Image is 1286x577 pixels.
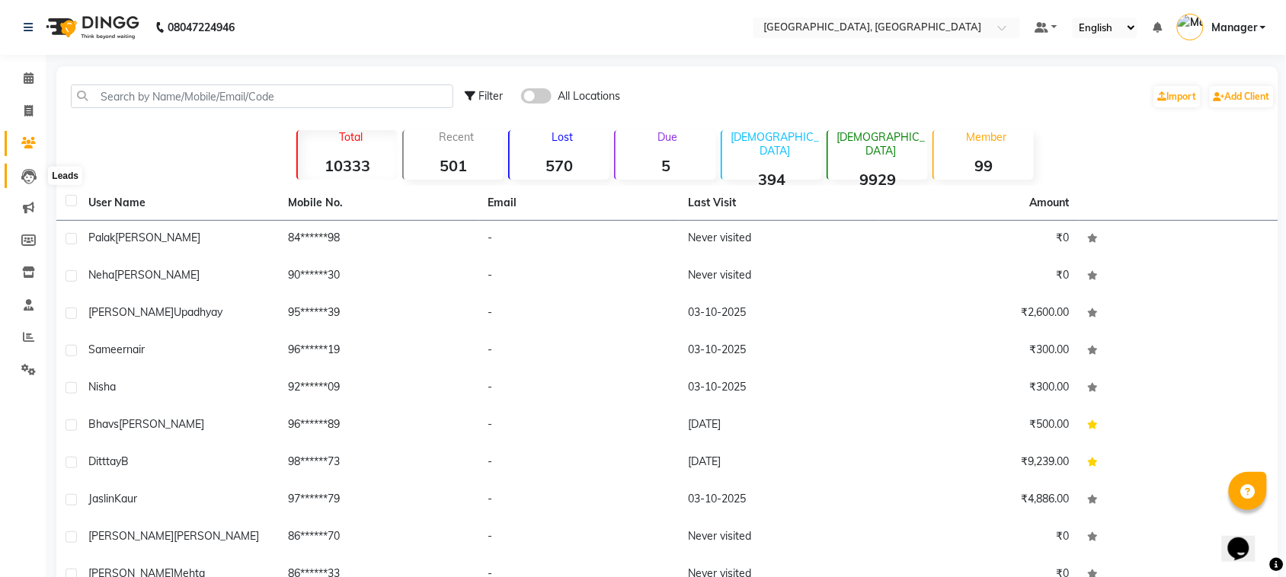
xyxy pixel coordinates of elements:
span: Upadhyay [174,305,222,319]
span: ditttay [88,454,121,468]
td: - [479,370,679,407]
strong: 394 [722,170,822,189]
span: [PERSON_NAME] [114,268,200,282]
span: Kaur [114,492,137,505]
p: Total [304,130,398,144]
iframe: chat widget [1222,516,1271,562]
p: Lost [516,130,609,144]
td: - [479,519,679,556]
td: - [479,445,679,482]
td: 03-10-2025 [679,482,878,519]
span: All Locations [558,88,620,104]
p: Member [940,130,1034,144]
span: [PERSON_NAME] [119,417,204,431]
td: - [479,258,679,295]
td: - [479,221,679,258]
b: 08047224946 [168,6,235,49]
p: Recent [410,130,504,144]
td: [DATE] [679,407,878,445]
span: Palak [88,231,115,244]
img: Manager [1177,14,1204,40]
p: [DEMOGRAPHIC_DATA] [728,130,822,158]
p: [DEMOGRAPHIC_DATA] [834,130,928,158]
span: bhavs [88,417,119,431]
th: Last Visit [679,186,878,221]
span: Neha [88,268,114,282]
strong: 99 [934,156,1034,175]
strong: 501 [404,156,504,175]
th: Amount [1021,186,1079,220]
td: 03-10-2025 [679,333,878,370]
td: Never visited [679,519,878,556]
a: Import [1154,86,1201,107]
td: [DATE] [679,445,878,482]
th: Mobile No. [279,186,478,221]
td: Never visited [679,221,878,258]
td: ₹300.00 [878,370,1078,407]
td: ₹500.00 [878,407,1078,445]
th: Email [479,186,679,221]
td: ₹0 [878,519,1078,556]
input: Search by Name/Mobile/Email/Code [71,84,453,108]
td: 03-10-2025 [679,370,878,407]
td: ₹0 [878,221,1078,258]
td: - [479,295,679,333]
td: - [479,407,679,445]
td: ₹2,600.00 [878,295,1078,333]
td: ₹300.00 [878,333,1078,370]
td: ₹4,886.00 [878,482,1078,519]
span: [PERSON_NAME] [88,305,174,319]
span: [PERSON_NAME] [174,529,259,543]
td: - [479,482,679,519]
strong: 9929 [828,170,928,189]
a: Add Client [1210,86,1274,107]
strong: 570 [510,156,609,175]
td: Never visited [679,258,878,295]
td: ₹9,239.00 [878,445,1078,482]
td: 03-10-2025 [679,295,878,333]
span: nair [126,343,145,356]
span: [PERSON_NAME] [88,529,174,543]
td: - [479,333,679,370]
span: Jaslin [88,492,114,505]
strong: 10333 [298,156,398,175]
span: sameer [88,343,126,356]
span: Filter [478,89,503,103]
th: User Name [79,186,279,221]
td: ₹0 [878,258,1078,295]
span: Nisha [88,380,116,394]
span: Manager [1211,20,1257,36]
span: B [121,454,129,468]
strong: 5 [616,156,715,175]
div: Leads [48,167,82,185]
p: Due [619,130,715,144]
span: [PERSON_NAME] [115,231,200,244]
img: logo [39,6,143,49]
